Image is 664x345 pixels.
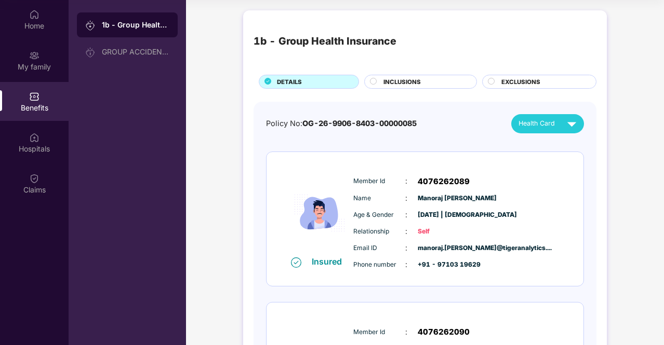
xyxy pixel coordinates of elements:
button: Health Card [511,114,584,133]
span: 4076262090 [418,326,470,338]
div: 1b - Group Health Insurance [254,33,396,49]
span: Member Id [353,176,405,186]
span: OG-26-9906-8403-00000085 [302,119,417,128]
img: svg+xml;base64,PHN2ZyBpZD0iQ2xhaW0iIHhtbG5zPSJodHRwOi8vd3d3LnczLm9yZy8yMDAwL3N2ZyIgd2lkdGg9IjIwIi... [29,173,39,184]
img: svg+xml;base64,PHN2ZyBpZD0iQmVuZWZpdHMiIHhtbG5zPSJodHRwOi8vd3d3LnczLm9yZy8yMDAwL3N2ZyIgd2lkdGg9Ij... [29,91,39,102]
div: GROUP ACCIDENTAL INSURANCE [102,48,169,56]
span: Relationship [353,227,405,237]
span: : [405,209,407,220]
span: Member Id [353,327,405,337]
span: DETAILS [277,77,302,87]
img: svg+xml;base64,PHN2ZyBpZD0iSG9tZSIgeG1sbnM9Imh0dHA6Ly93d3cudzMub3JnLzIwMDAvc3ZnIiB3aWR0aD0iMjAiIG... [29,9,39,20]
span: : [405,175,407,187]
img: svg+xml;base64,PHN2ZyB3aWR0aD0iMjAiIGhlaWdodD0iMjAiIHZpZXdCb3g9IjAgMCAyMCAyMCIgZmlsbD0ibm9uZSIgeG... [85,20,96,31]
img: svg+xml;base64,PHN2ZyBpZD0iSG9zcGl0YWxzIiB4bWxucz0iaHR0cDovL3d3dy53My5vcmcvMjAwMC9zdmciIHdpZHRoPS... [29,132,39,143]
span: Phone number [353,260,405,270]
span: : [405,192,407,204]
div: Insured [312,256,348,267]
span: : [405,326,407,338]
span: Age & Gender [353,210,405,220]
span: [DATE] | [DEMOGRAPHIC_DATA] [418,210,470,220]
img: svg+xml;base64,PHN2ZyB3aWR0aD0iMjAiIGhlaWdodD0iMjAiIHZpZXdCb3g9IjAgMCAyMCAyMCIgZmlsbD0ibm9uZSIgeG... [29,50,39,61]
span: Self [418,227,470,237]
span: 4076262089 [418,175,470,188]
span: : [405,226,407,237]
span: Health Card [519,118,555,129]
span: Name [353,194,405,203]
div: 1b - Group Health Insurance [102,20,169,30]
div: Policy No: [266,118,417,130]
img: svg+xml;base64,PHN2ZyB3aWR0aD0iMjAiIGhlaWdodD0iMjAiIHZpZXdCb3g9IjAgMCAyMCAyMCIgZmlsbD0ibm9uZSIgeG... [85,47,96,58]
img: svg+xml;base64,PHN2ZyB4bWxucz0iaHR0cDovL3d3dy53My5vcmcvMjAwMC9zdmciIHZpZXdCb3g9IjAgMCAyNCAyNCIgd2... [563,115,581,133]
span: manoraj.[PERSON_NAME]@tigeranalytics.... [418,243,470,253]
span: Manoraj [PERSON_NAME] [418,194,470,203]
span: INCLUSIONS [383,77,421,87]
span: : [405,242,407,254]
span: EXCLUSIONS [501,77,540,87]
span: Email ID [353,243,405,253]
span: +91 - 97103 19629 [418,260,470,270]
img: svg+xml;base64,PHN2ZyB4bWxucz0iaHR0cDovL3d3dy53My5vcmcvMjAwMC9zdmciIHdpZHRoPSIxNiIgaGVpZ2h0PSIxNi... [291,257,301,268]
img: icon [288,170,351,256]
span: : [405,259,407,270]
